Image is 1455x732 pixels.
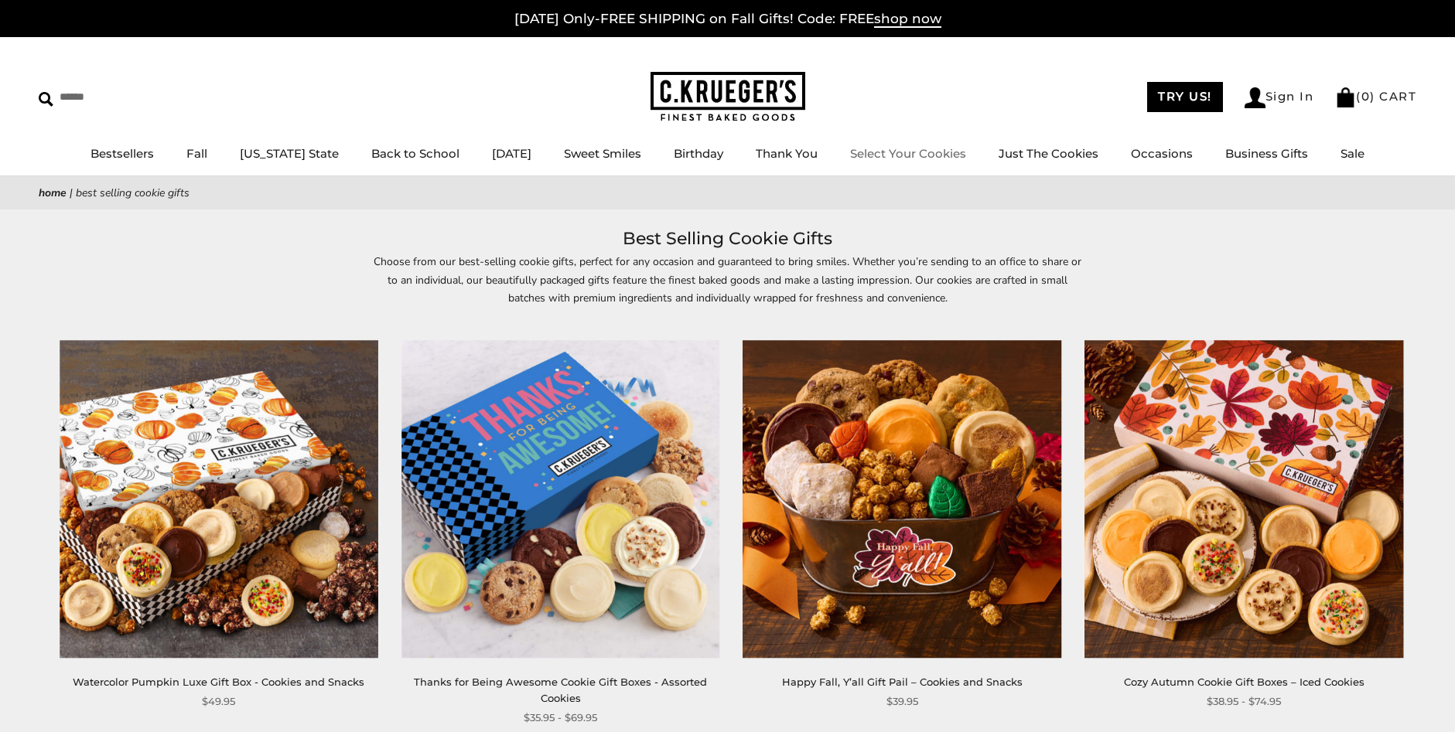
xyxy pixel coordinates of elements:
img: Thanks for Being Awesome Cookie Gift Boxes - Assorted Cookies [401,340,720,659]
p: Choose from our best-selling cookie gifts, perfect for any occasion and guaranteed to bring smile... [372,253,1084,324]
a: Business Gifts [1225,146,1308,161]
a: Thanks for Being Awesome Cookie Gift Boxes - Assorted Cookies [414,676,707,704]
a: [DATE] [492,146,531,161]
h1: Best Selling Cookie Gifts [62,225,1393,253]
img: Search [39,92,53,107]
span: $49.95 [202,693,235,710]
input: Search [39,85,223,109]
a: Thank You [756,146,818,161]
span: 0 [1361,89,1371,104]
img: Account [1245,87,1265,108]
span: $38.95 - $74.95 [1207,693,1281,710]
span: $35.95 - $69.95 [524,710,597,726]
a: Birthday [674,146,723,161]
a: [US_STATE] State [240,146,339,161]
a: Sign In [1245,87,1314,108]
a: Just The Cookies [999,146,1098,161]
span: | [70,186,73,200]
a: Happy Fall, Y’all Gift Pail – Cookies and Snacks [782,676,1023,688]
a: Select Your Cookies [850,146,966,161]
a: (0) CART [1335,89,1416,104]
img: C.KRUEGER'S [651,72,805,122]
a: Happy Fall, Y’all Gift Pail – Cookies and Snacks [743,340,1062,659]
a: Sweet Smiles [564,146,641,161]
span: $39.95 [886,693,918,710]
span: shop now [874,11,941,28]
a: Sale [1341,146,1364,161]
a: Cozy Autumn Cookie Gift Boxes – Iced Cookies [1124,676,1364,688]
img: Cozy Autumn Cookie Gift Boxes – Iced Cookies [1084,340,1403,659]
a: Home [39,186,67,200]
img: Happy Fall, Y’all Gift Pail – Cookies and Snacks [743,340,1061,659]
a: [DATE] Only-FREE SHIPPING on Fall Gifts! Code: FREEshop now [514,11,941,28]
a: Bestsellers [91,146,154,161]
nav: breadcrumbs [39,184,1416,202]
span: Best Selling Cookie Gifts [76,186,190,200]
img: Bag [1335,87,1356,107]
a: TRY US! [1147,82,1223,112]
img: Watercolor Pumpkin Luxe Gift Box - Cookies and Snacks [60,340,378,659]
a: Occasions [1131,146,1193,161]
a: Fall [186,146,207,161]
a: Back to School [371,146,459,161]
iframe: Sign Up via Text for Offers [12,673,160,720]
a: Watercolor Pumpkin Luxe Gift Box - Cookies and Snacks [73,676,364,688]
